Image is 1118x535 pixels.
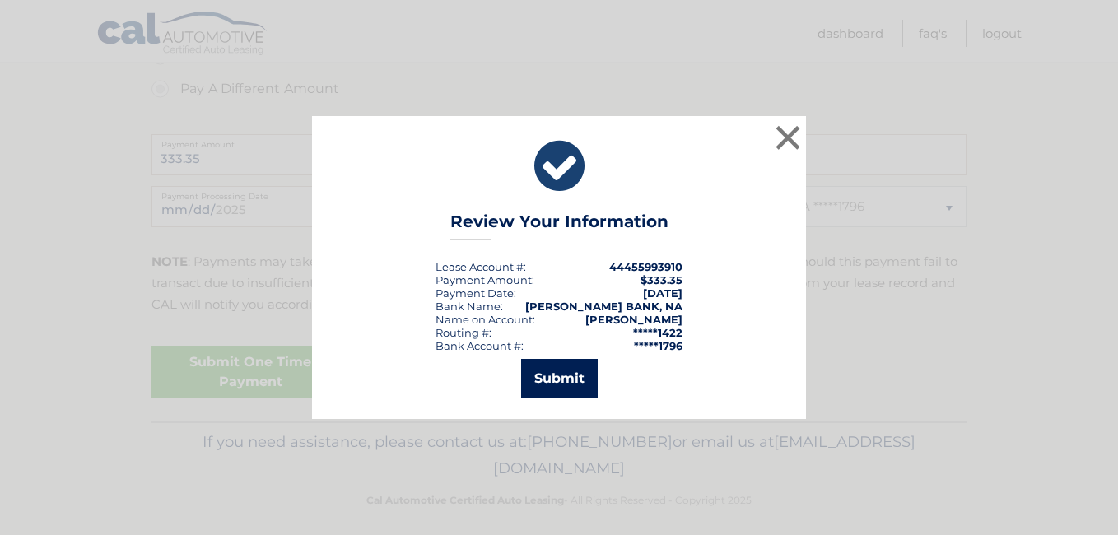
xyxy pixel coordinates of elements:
div: Payment Amount: [436,273,534,286]
span: $333.35 [641,273,682,286]
div: Lease Account #: [436,260,526,273]
div: : [436,286,516,300]
button: × [771,121,804,154]
h3: Review Your Information [450,212,668,240]
div: Routing #: [436,326,491,339]
div: Bank Name: [436,300,503,313]
span: [DATE] [643,286,682,300]
strong: 44455993910 [609,260,682,273]
strong: [PERSON_NAME] [585,313,682,326]
span: Payment Date [436,286,514,300]
button: Submit [521,359,598,398]
strong: [PERSON_NAME] BANK, NA [525,300,682,313]
div: Name on Account: [436,313,535,326]
div: Bank Account #: [436,339,524,352]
